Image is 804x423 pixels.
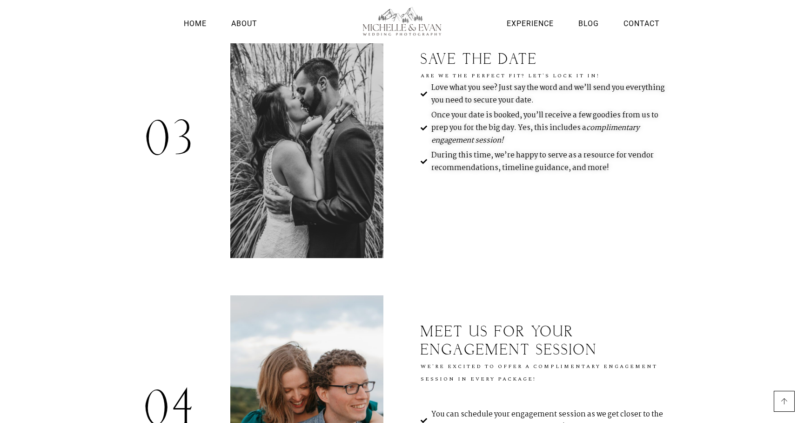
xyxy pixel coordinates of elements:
a: About [229,17,260,30]
span: Once your date is booked, you’ll receive a few goodies from us to prep you for the big day. Yes, ... [429,109,673,147]
a: Experience [504,17,556,30]
i: complimentary engagement session! [431,122,639,146]
h2: save the date [421,51,672,69]
span: we're excited to offer a complimentary engagement session in every package! [421,362,657,383]
a: Home [181,17,209,30]
span: Love what you see? Just say the word and we’ll send you everything you need to secure your date. [429,82,673,107]
a: Contact [621,17,662,30]
h2: meet us for your engagement session [421,323,672,360]
span: During this time, we’re happy to serve as a resource for vendor recommendations, timeline guidanc... [429,149,673,174]
a: Blog [576,17,601,30]
h2: 03 [130,117,212,164]
span: are we the perfect fit? Let's lock it in! [421,72,600,80]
